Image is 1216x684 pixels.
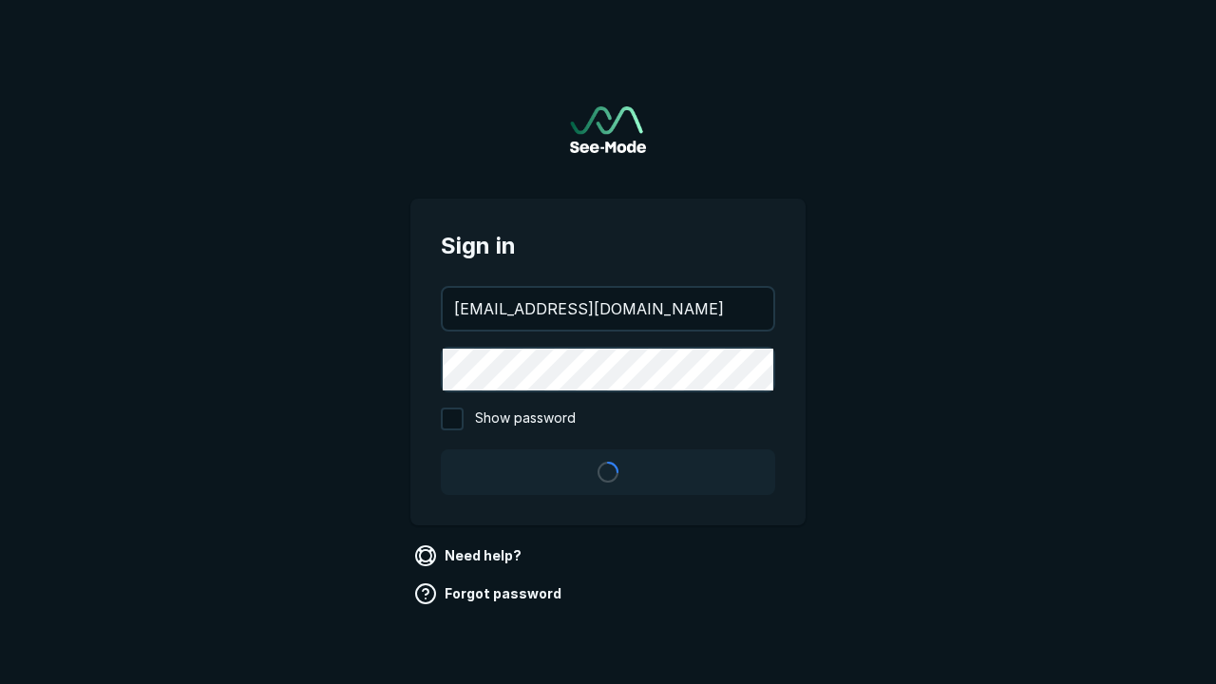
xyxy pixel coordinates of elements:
span: Show password [475,408,576,430]
a: Need help? [410,541,529,571]
span: Sign in [441,229,775,263]
input: your@email.com [443,288,773,330]
img: See-Mode Logo [570,106,646,153]
a: Go to sign in [570,106,646,153]
a: Forgot password [410,579,569,609]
